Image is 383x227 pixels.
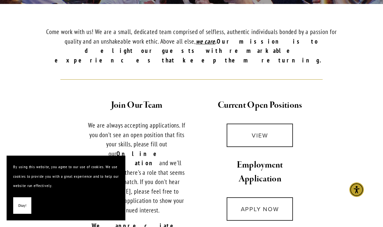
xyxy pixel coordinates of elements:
section: Cookie banner [7,156,125,220]
strong: Our mission is to delight our guests with remarkable experiences that keep them returning. [55,37,328,64]
a: APPLY NOW [227,197,293,221]
div: Accessibility Menu [349,182,364,197]
strong: Current Open Positions [218,99,302,111]
p: Come work with us! We are a small, dedicated team comprised of selfless, authentic individuals bo... [43,27,340,65]
p: We are always accepting applications. If you don't see an open position that fits your skills, pl... [88,121,186,215]
strong: Online Application [92,150,172,167]
strong: Employment Application [237,159,284,185]
p: By using this website, you agree to our use of cookies. We use cookies to provide you with a grea... [13,162,119,191]
span: Okay! [18,201,26,210]
button: Okay! [13,197,31,214]
a: VIEW [227,124,293,147]
em: we care [196,37,215,45]
em: . [215,37,217,45]
strong: Join Our Team [111,99,163,111]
